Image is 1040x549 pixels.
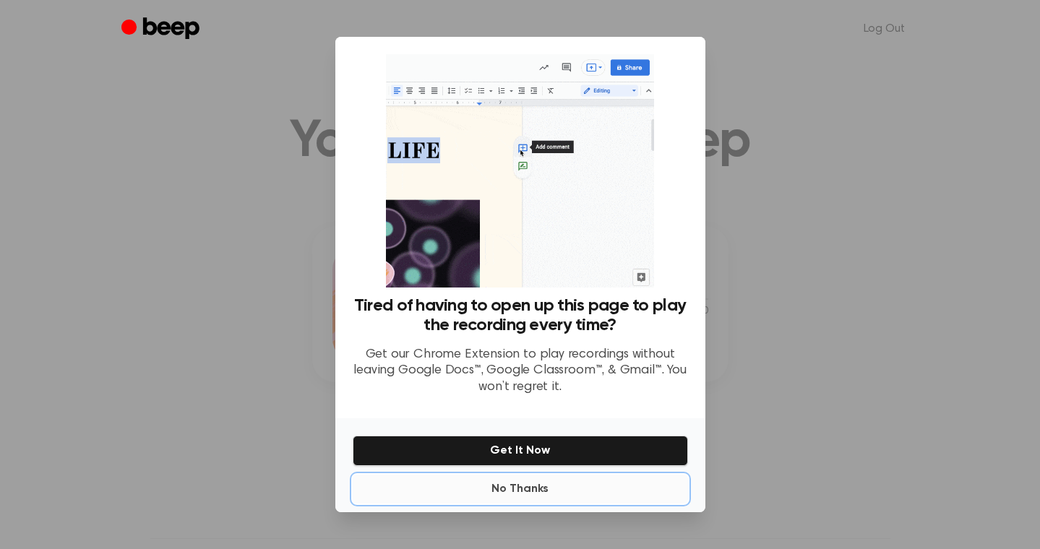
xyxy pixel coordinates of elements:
button: Get It Now [353,436,688,466]
h3: Tired of having to open up this page to play the recording every time? [353,296,688,335]
p: Get our Chrome Extension to play recordings without leaving Google Docs™, Google Classroom™, & Gm... [353,347,688,396]
a: Beep [121,15,203,43]
a: Log Out [849,12,919,46]
img: Beep extension in action [386,54,654,288]
button: No Thanks [353,475,688,503]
